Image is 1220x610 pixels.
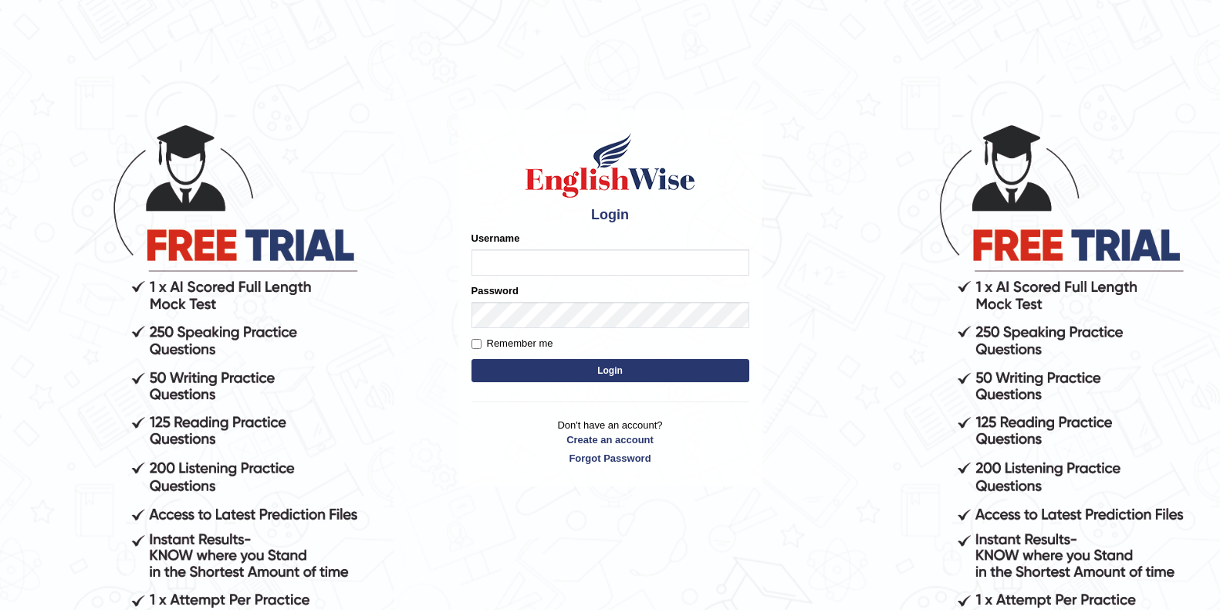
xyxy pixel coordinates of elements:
[471,451,749,466] a: Forgot Password
[471,208,749,223] h4: Login
[471,336,553,351] label: Remember me
[522,130,698,200] img: Logo of English Wise sign in for intelligent practice with AI
[471,359,749,382] button: Login
[471,339,482,349] input: Remember me
[471,418,749,466] p: Don't have an account?
[471,432,749,447] a: Create an account
[471,283,519,298] label: Password
[471,231,520,246] label: Username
